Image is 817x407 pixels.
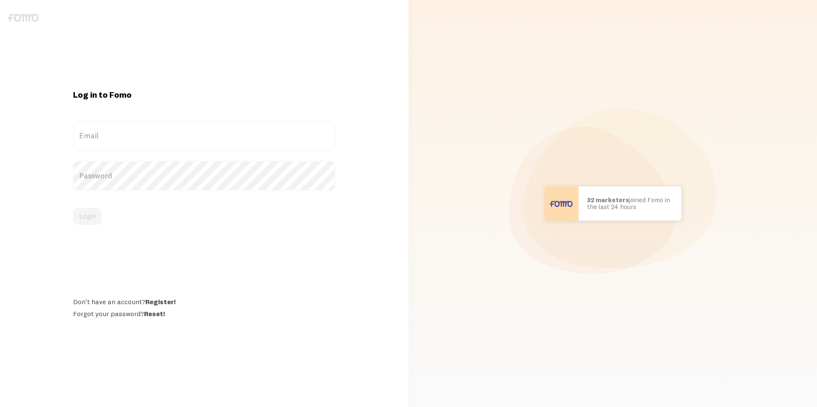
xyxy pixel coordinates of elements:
h1: Log in to Fomo [73,89,335,100]
a: Reset! [144,309,165,318]
b: 32 marketers [587,196,629,204]
a: Register! [145,297,176,306]
div: Forgot your password? [73,309,335,318]
p: joined Fomo in the last 24 hours [587,197,673,211]
img: User avatar [544,186,579,221]
img: fomo-logo-gray-b99e0e8ada9f9040e2984d0d95b3b12da0074ffd48d1e5cb62ac37fc77b0b268.svg [8,14,38,22]
div: Don't have an account? [73,297,335,306]
label: Email [73,121,335,151]
label: Password [73,161,335,191]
